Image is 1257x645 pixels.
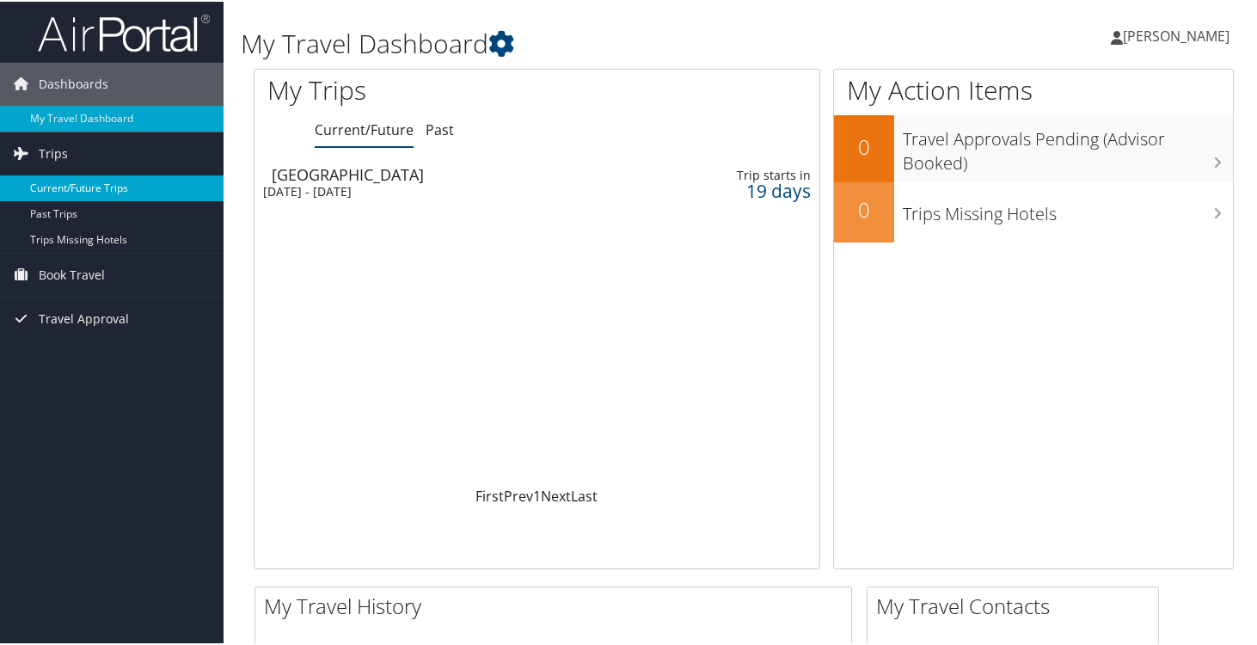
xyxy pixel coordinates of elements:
h2: My Travel Contacts [876,590,1158,619]
h2: 0 [834,131,894,160]
span: Book Travel [39,252,105,295]
h3: Trips Missing Hotels [903,192,1233,224]
h1: My Trips [267,71,571,107]
div: Trip starts in [693,166,811,181]
a: Past [426,119,454,138]
a: Prev [504,485,533,504]
a: 1 [533,485,541,504]
a: 0Trips Missing Hotels [834,181,1233,241]
span: [PERSON_NAME] [1123,25,1229,44]
a: Next [541,485,571,504]
a: 0Travel Approvals Pending (Advisor Booked) [834,114,1233,180]
div: [DATE] - [DATE] [263,182,631,198]
span: Travel Approval [39,296,129,339]
h1: My Action Items [834,71,1233,107]
a: Current/Future [315,119,414,138]
a: [PERSON_NAME] [1111,9,1247,60]
h3: Travel Approvals Pending (Advisor Booked) [903,117,1233,174]
a: First [475,485,504,504]
div: [GEOGRAPHIC_DATA] [272,165,640,181]
span: Dashboards [39,61,108,104]
span: Trips [39,131,68,174]
h2: My Travel History [264,590,851,619]
a: Last [571,485,598,504]
div: 19 days [693,181,811,197]
h2: 0 [834,193,894,223]
h1: My Travel Dashboard [241,24,911,60]
img: airportal-logo.png [38,11,210,52]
